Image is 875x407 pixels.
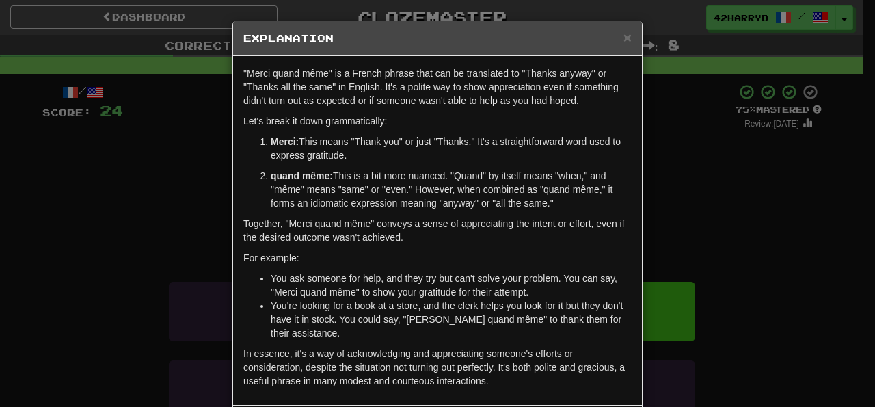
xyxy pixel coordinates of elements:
button: Close [623,30,632,44]
p: For example: [243,251,632,265]
p: This is a bit more nuanced. "Quand" by itself means "when," and "même" means "same" or "even." Ho... [271,169,632,210]
p: This means "Thank you" or just "Thanks." It's a straightforward word used to express gratitude. [271,135,632,162]
li: You ask someone for help, and they try but can't solve your problem. You can say, "Merci quand mê... [271,272,632,299]
span: × [623,29,632,45]
p: Together, "Merci quand même" conveys a sense of appreciating the intent or effort, even if the de... [243,217,632,244]
p: "Merci quand même" is a French phrase that can be translated to "Thanks anyway" or "Thanks all th... [243,66,632,107]
h5: Explanation [243,31,632,45]
p: Let's break it down grammatically: [243,114,632,128]
p: In essence, it's a way of acknowledging and appreciating someone's efforts or consideration, desp... [243,347,632,388]
strong: quand même: [271,170,333,181]
strong: Merci: [271,136,299,147]
li: You're looking for a book at a store, and the clerk helps you look for it but they don't have it ... [271,299,632,340]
